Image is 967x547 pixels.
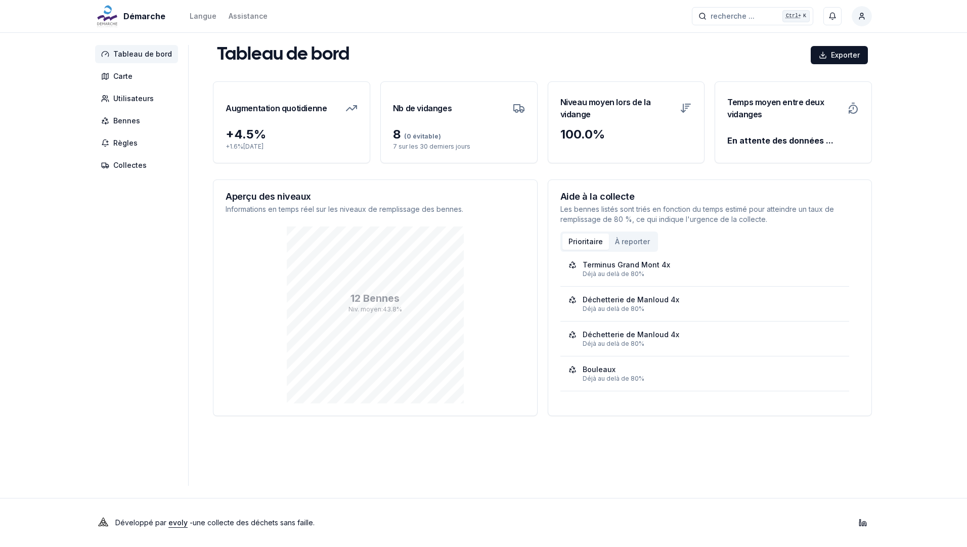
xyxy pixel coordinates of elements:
h3: Niveau moyen lors de la vidange [560,94,674,122]
p: + 1.6 % [DATE] [226,143,358,151]
div: Bouleaux [583,364,616,375]
div: Langue [190,11,216,21]
a: Terminus Grand Mont 4xDéjà au delà de 80% [568,260,842,278]
span: Collectes [113,160,147,170]
div: Déjà au delà de 80% [583,270,842,278]
span: Règles [113,138,138,148]
a: Déchetterie de Manloud 4xDéjà au delà de 80% [568,295,842,313]
p: Développé par - une collecte des déchets sans faille . [115,516,315,530]
a: Règles [95,134,182,152]
h3: Temps moyen entre deux vidanges [727,94,841,122]
a: Démarche [95,10,169,22]
div: En attente des données ... [727,126,859,147]
div: 8 [393,126,525,143]
div: Déjà au delà de 80% [583,340,842,348]
a: Assistance [229,10,268,22]
a: Utilisateurs [95,89,182,108]
a: evoly [168,518,188,527]
div: Déchetterie de Manloud 4x [583,330,679,340]
img: Evoly Logo [95,515,111,531]
div: 100.0 % [560,126,692,143]
button: Langue [190,10,216,22]
p: Les bennes listés sont triés en fonction du temps estimé pour atteindre un taux de remplissage de... [560,204,860,224]
span: Carte [113,71,133,81]
div: Déjà au delà de 80% [583,375,842,383]
button: Exporter [811,46,868,64]
p: Informations en temps réel sur les niveaux de remplissage des bennes. [226,204,525,214]
h3: Augmentation quotidienne [226,94,327,122]
div: Terminus Grand Mont 4x [583,260,670,270]
a: Déchetterie de Manloud 4xDéjà au delà de 80% [568,330,842,348]
span: recherche ... [711,11,755,21]
span: Tableau de bord [113,49,172,59]
button: Prioritaire [562,234,609,250]
div: Déchetterie de Manloud 4x [583,295,679,305]
h1: Tableau de bord [217,45,349,65]
a: BouleauxDéjà au delà de 80% [568,364,842,383]
button: À reporter [609,234,656,250]
h3: Nb de vidanges [393,94,452,122]
span: Démarche [123,10,165,22]
div: Déjà au delà de 80% [583,305,842,313]
span: (0 évitable) [401,132,441,140]
span: Utilisateurs [113,94,154,104]
a: Collectes [95,156,182,174]
h3: Aperçu des niveaux [226,192,525,201]
a: Carte [95,67,182,85]
div: + 4.5 % [226,126,358,143]
a: Bennes [95,112,182,130]
img: Démarche Logo [95,4,119,28]
button: recherche ...Ctrl+K [692,7,813,25]
span: Bennes [113,116,140,126]
a: Tableau de bord [95,45,182,63]
p: 7 sur les 30 derniers jours [393,143,525,151]
h3: Aide à la collecte [560,192,860,201]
